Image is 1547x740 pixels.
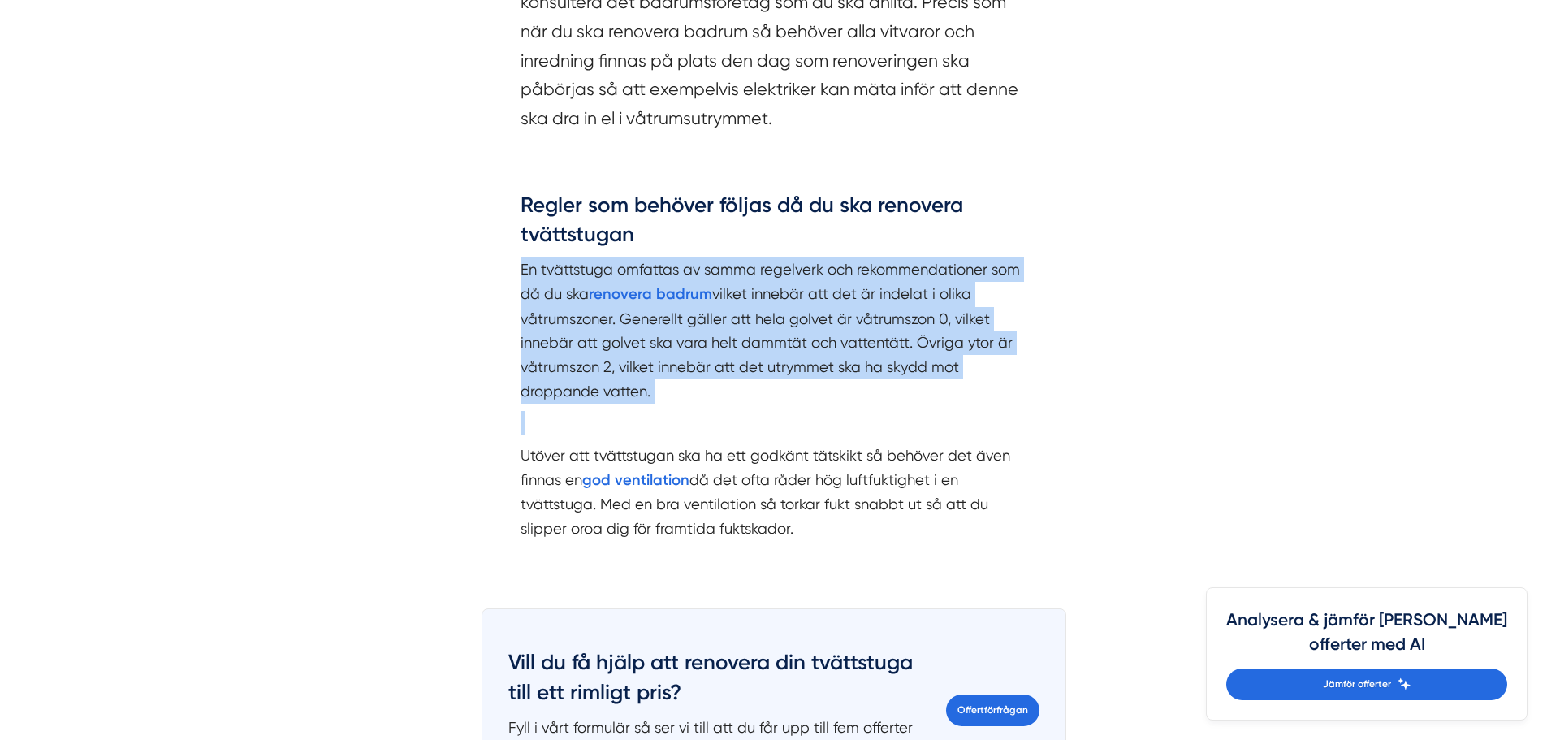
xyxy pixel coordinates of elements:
a: Jämför offerter [1226,669,1507,700]
h4: Analysera & jämför [PERSON_NAME] offerter med AI [1226,608,1507,669]
a: renovera badrum [589,285,712,302]
p: En tvättstuga omfattas av samma regelverk och rekommendationer som då du ska vilket innebär att d... [521,257,1027,403]
a: god ventilation [582,471,689,488]
p: Utöver att tvättstugan ska ha ett godkänt tätskikt så behöver det även finnas en då det ofta råde... [521,444,1027,565]
strong: god ventilation [582,471,689,489]
a: Offertförfrågan [946,695,1039,726]
h3: Regler som behöver följas då du ska renovera tvättstugan [521,191,1027,257]
strong: renovera badrum [589,285,712,303]
span: Jämför offerter [1323,677,1391,692]
h3: Vill du få hjälp att renovera din tvättstuga till ett rimligt pris? [508,648,927,715]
